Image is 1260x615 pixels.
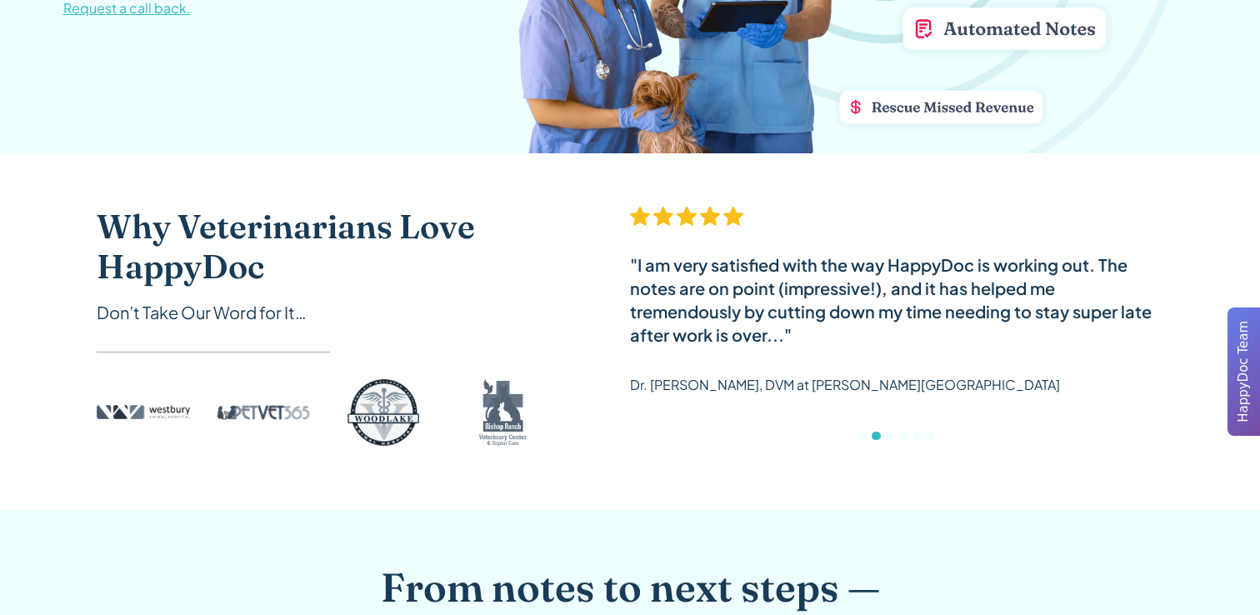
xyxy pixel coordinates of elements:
img: PetVet 365 logo [217,379,310,446]
div: Show slide 5 of 6 [912,432,921,440]
p: Dr. [PERSON_NAME], DVM at [PERSON_NAME][GEOGRAPHIC_DATA] [630,373,1060,397]
div: 2 of 6 [630,207,1163,457]
div: "I am very satisfied with the way HappyDoc is working out. The notes are on point (impressive!), ... [630,253,1163,347]
div: Don’t Take Our Word for It… [97,300,563,325]
img: Woodlake logo [337,379,430,446]
img: Westbury [97,379,190,446]
div: Show slide 2 of 6 [872,432,880,440]
div: Show slide 4 of 6 [899,432,907,440]
h2: Why Veterinarians Love HappyDoc [97,207,563,287]
img: Bishop Ranch logo [457,379,550,446]
div: carousel [630,207,1163,457]
div: Show slide 3 of 6 [886,432,894,440]
div: Show slide 1 of 6 [858,432,867,440]
div: Show slide 6 of 6 [927,432,935,440]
